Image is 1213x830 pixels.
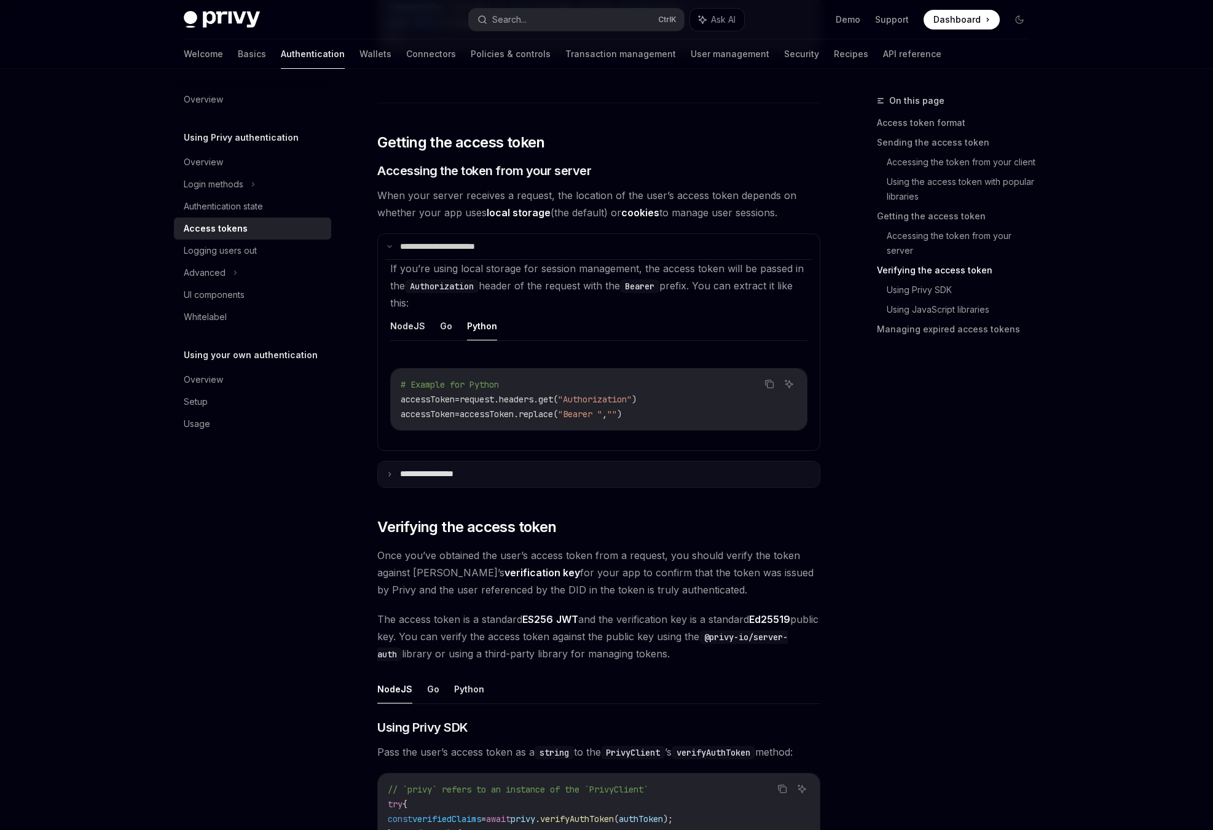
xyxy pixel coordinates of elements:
span: request.headers.get( [460,394,558,405]
a: Using the access token with popular libraries [887,172,1039,206]
button: Copy the contents from the code block [761,376,777,392]
a: Dashboard [924,10,1000,29]
a: Using Privy SDK [887,280,1039,300]
span: try [388,799,402,810]
div: Overview [184,92,223,107]
a: Ed25519 [749,613,790,626]
button: Go [440,311,452,340]
button: Copy the contents from the code block [774,781,790,797]
span: Ask AI [711,14,736,26]
span: accessToken.replace( [460,409,558,420]
button: NodeJS [390,311,425,340]
span: ); [663,813,673,824]
div: UI components [184,288,245,302]
img: dark logo [184,11,260,28]
span: const [388,813,412,824]
span: Accessing the token from your server [377,162,591,179]
div: Overview [184,155,223,170]
a: Welcome [184,39,223,69]
a: Getting the access token [877,206,1039,226]
div: Usage [184,417,210,431]
a: Transaction management [565,39,676,69]
div: Overview [184,372,223,387]
span: "Bearer " [558,409,602,420]
a: Access token format [877,113,1039,133]
strong: verification key [504,566,580,579]
div: Access tokens [184,221,248,236]
button: Search...CtrlK [469,9,684,31]
span: Verifying the access token [377,517,556,537]
a: Policies & controls [471,39,551,69]
code: Bearer [620,280,659,293]
code: Authorization [405,280,479,293]
span: privy [511,813,535,824]
a: ES256 [522,613,553,626]
span: authToken [619,813,663,824]
span: verifyAuthToken [540,813,614,824]
a: Setup [174,391,331,413]
button: Ask AI [781,376,797,392]
h5: Using your own authentication [184,348,318,362]
a: Connectors [406,39,456,69]
div: Logging users out [184,243,257,258]
a: Using JavaScript libraries [887,300,1039,319]
button: Toggle dark mode [1010,10,1029,29]
a: Overview [174,369,331,391]
a: Overview [174,88,331,111]
span: = [481,813,486,824]
span: { [402,799,407,810]
span: ) [617,409,622,420]
a: Authentication state [174,195,331,217]
a: Authentication [281,39,345,69]
span: "Authorization" [558,394,632,405]
span: verifiedClaims [412,813,481,824]
a: Usage [174,413,331,435]
div: Advanced [184,265,226,280]
div: Setup [184,394,208,409]
a: Sending the access token [877,133,1039,152]
span: If you’re using local storage for session management, the access token will be passed in the head... [390,262,804,309]
a: Wallets [359,39,391,69]
button: NodeJS [377,675,412,703]
div: Search... [492,12,527,27]
code: string [535,746,574,759]
span: # Example for Python [401,379,499,390]
span: ( [614,813,619,824]
a: User management [691,39,769,69]
a: Logging users out [174,240,331,262]
span: . [535,813,540,824]
a: Demo [836,14,860,26]
code: @privy-io/server-auth [377,630,788,661]
button: Python [454,675,484,703]
div: Authentication state [184,199,263,214]
span: accessToken [401,394,455,405]
strong: local storage [487,206,551,219]
span: = [455,409,460,420]
span: Pass the user’s access token as a to the ’s method: [377,743,820,761]
span: Using Privy SDK [377,719,468,736]
a: Recipes [834,39,868,69]
button: Ask AI [690,9,744,31]
strong: cookies [621,206,659,219]
div: Login methods [184,177,243,192]
span: = [455,394,460,405]
span: The access token is a standard and the verification key is a standard public key. You can verify ... [377,611,820,662]
span: ) [632,394,637,405]
a: Overview [174,151,331,173]
span: await [486,813,511,824]
a: Verifying the access token [877,260,1039,280]
h5: Using Privy authentication [184,130,299,145]
a: Managing expired access tokens [877,319,1039,339]
a: Access tokens [174,217,331,240]
span: "" [607,409,617,420]
a: JWT [556,613,578,626]
a: Security [784,39,819,69]
a: UI components [174,284,331,306]
span: Getting the access token [377,133,545,152]
span: // `privy` refers to an instance of the `PrivyClient` [388,784,648,795]
span: On this page [889,93,944,108]
button: Ask AI [794,781,810,797]
span: When your server receives a request, the location of the user’s access token depends on whether y... [377,187,820,221]
span: , [602,409,607,420]
code: verifyAuthToken [672,746,755,759]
